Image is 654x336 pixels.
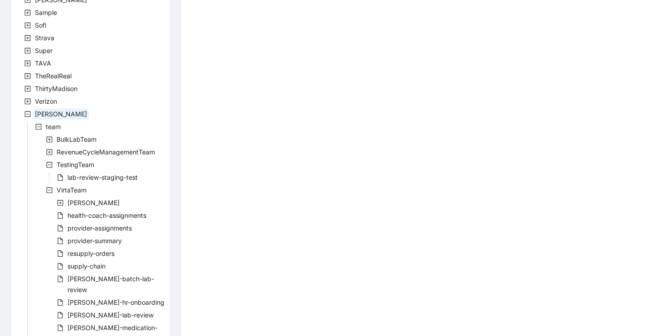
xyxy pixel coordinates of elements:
span: team [44,121,63,132]
span: Super [35,47,53,54]
span: file [57,238,63,244]
span: provider-assignments [66,223,134,234]
span: VirtaTeam [57,186,87,194]
span: TAVA [33,58,53,69]
span: minus-square [24,111,31,117]
span: [PERSON_NAME]-batch-lab-review [67,275,154,293]
span: file [57,276,63,282]
span: file [57,174,63,181]
span: lab-review-staging-test [66,172,139,183]
span: plus-square [46,149,53,155]
span: Super [33,45,54,56]
span: Sofi [33,20,48,31]
span: plus-square [24,73,31,79]
span: health-coach-assignments [66,210,148,221]
span: Sofi [35,21,46,29]
span: TheRealReal [33,71,73,82]
span: file [57,225,63,231]
span: plus-square [24,10,31,16]
span: provider-summary [67,237,122,245]
span: supply-chain [66,261,107,272]
span: file [57,263,63,269]
span: virta [66,197,121,208]
span: TheRealReal [35,72,72,80]
span: plus-square [24,98,31,105]
span: file [57,312,63,318]
span: RevenueCycleManagementTeam [55,147,157,158]
span: [PERSON_NAME] [67,199,120,206]
span: file [57,299,63,306]
span: Strava [33,33,56,43]
span: plus-square [24,60,31,67]
span: RevenueCycleManagementTeam [57,148,155,156]
span: BulkLabTeam [55,134,98,145]
span: Verizon [33,96,59,107]
span: plus-square [24,86,31,92]
span: virta-hr-onboarding [66,297,166,308]
span: Sample [35,9,57,16]
span: Sample [33,7,59,18]
span: file [57,250,63,257]
span: Virta [33,109,89,120]
span: plus-square [46,136,53,143]
span: [PERSON_NAME]-hr-onboarding [67,298,164,306]
span: file [57,325,63,331]
span: ThirtyMadison [33,83,79,94]
span: [PERSON_NAME]-lab-review [67,311,154,319]
span: TAVA [35,59,51,67]
span: VirtaTeam [55,185,88,196]
span: Strava [35,34,54,42]
span: provider-summary [66,235,124,246]
span: minus-square [46,162,53,168]
span: plus-square [24,35,31,41]
span: plus-square [24,22,31,29]
span: file [57,212,63,219]
span: provider-assignments [67,224,132,232]
span: plus-square [24,48,31,54]
span: TestingTeam [57,161,94,168]
span: lab-review-staging-test [67,173,138,181]
span: health-coach-assignments [67,211,146,219]
span: virta-batch-lab-review [66,274,170,295]
span: BulkLabTeam [57,135,96,143]
span: [PERSON_NAME] [35,110,87,118]
span: minus-square [46,187,53,193]
span: team [46,123,61,130]
span: plus-square [57,200,63,206]
span: Verizon [35,97,57,105]
span: resupply-orders [67,250,115,257]
span: virta-lab-review [66,310,155,321]
span: resupply-orders [66,248,116,259]
span: ThirtyMadison [35,85,77,92]
span: supply-chain [67,262,106,270]
span: TestingTeam [55,159,96,170]
span: minus-square [35,124,42,130]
